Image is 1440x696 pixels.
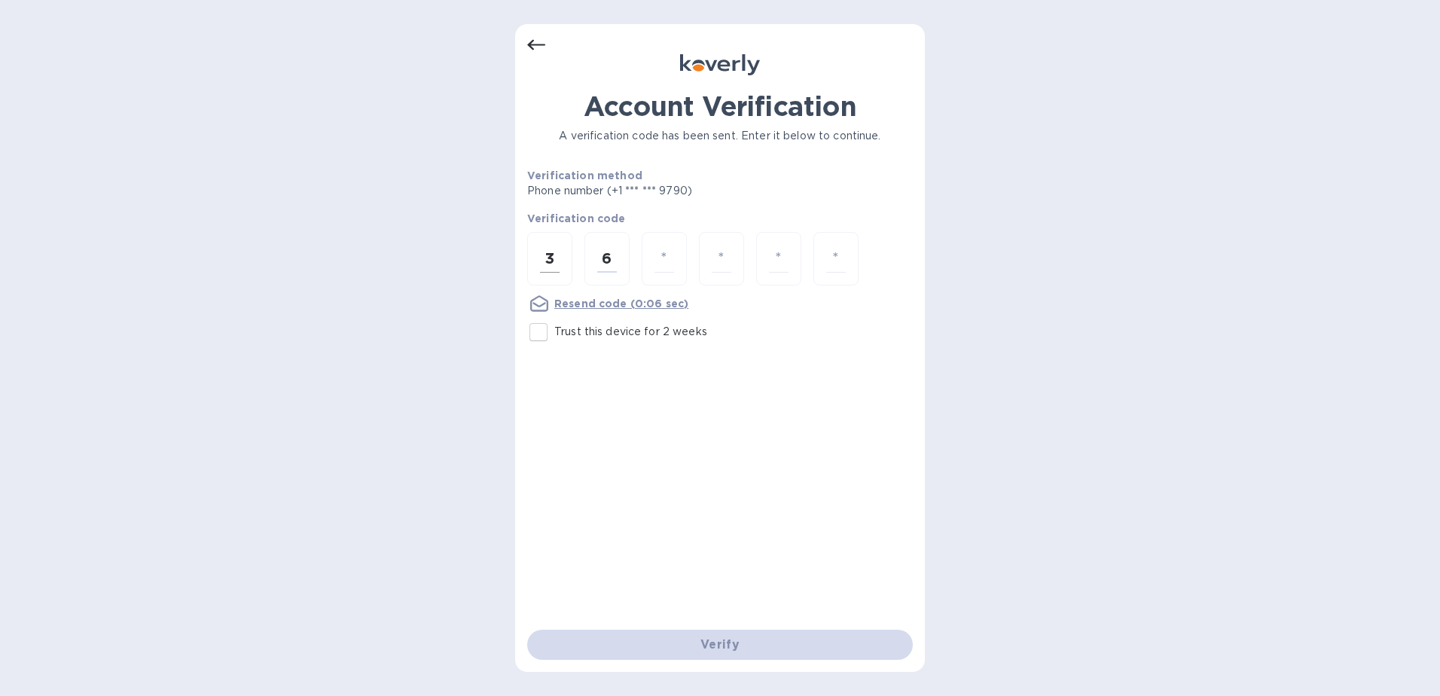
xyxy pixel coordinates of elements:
[554,298,688,310] u: Resend code (0:06 sec)
[527,183,807,199] p: Phone number (+1 *** *** 9790)
[527,90,913,122] h1: Account Verification
[554,324,707,340] p: Trust this device for 2 weeks
[527,169,642,182] b: Verification method
[527,128,913,144] p: A verification code has been sent. Enter it below to continue.
[527,211,913,226] p: Verification code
